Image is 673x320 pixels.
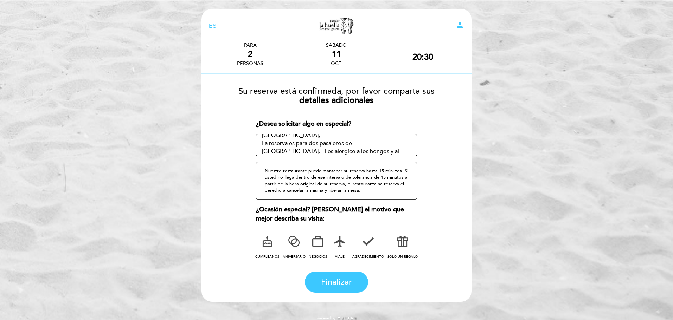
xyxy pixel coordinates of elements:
span: AGRADECIMIENTO [352,255,384,259]
i: person [456,21,464,29]
div: 11 [295,49,377,59]
span: Su reserva está confirmada, por favor comparta sus [238,86,435,96]
img: MEITRE [337,316,357,320]
div: 20:30 [412,52,433,62]
div: Nuestro restaurante puede mantener su reserva hasta 15 minutos. Si usted no llega dentro de ese i... [256,162,417,200]
div: oct. [295,60,377,66]
span: ANIVERSARIO [283,255,306,259]
span: Finalizar [321,277,352,287]
div: personas [237,60,263,66]
div: PARA [237,42,263,48]
div: ¿Ocasión especial? [PERSON_NAME] el motivo que mejor describa su visita: [256,205,417,223]
div: 2 [237,49,263,59]
span: CUMPLEAÑOS [255,255,279,259]
span: VIAJE [335,255,345,259]
a: Parador La Huella [293,17,380,36]
span: SOLO UN REGALO [387,255,418,259]
button: Finalizar [305,272,368,293]
div: ¿Desea solicitar algo en especial? [256,119,417,129]
button: person [456,21,464,32]
span: NEGOCIOS [309,255,327,259]
b: detalles adicionales [299,95,374,105]
div: sábado [295,42,377,48]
